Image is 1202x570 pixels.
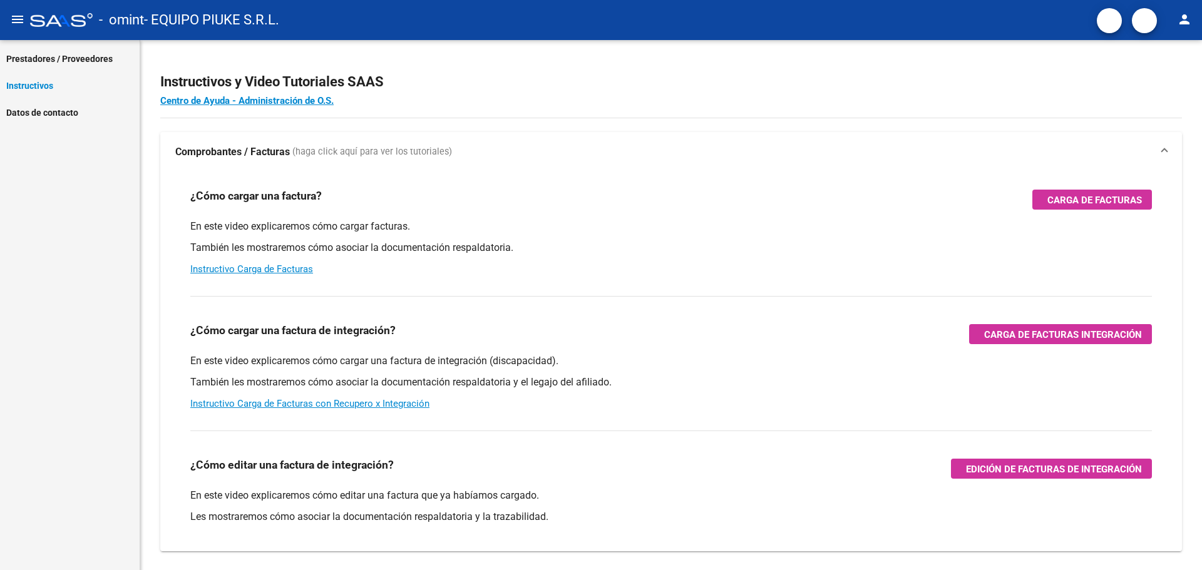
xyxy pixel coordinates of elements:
[1047,192,1142,208] span: Carga de Facturas
[190,241,1152,255] p: También les mostraremos cómo asociar la documentación respaldatoria.
[160,172,1182,551] div: Comprobantes / Facturas (haga click aquí para ver los tutoriales)
[144,6,279,34] span: - EQUIPO PIUKE S.R.L.
[190,263,313,275] a: Instructivo Carga de Facturas
[6,106,78,120] span: Datos de contacto
[160,95,334,106] a: Centro de Ayuda - Administración de O.S.
[1159,527,1189,557] iframe: Intercom live chat
[6,79,53,93] span: Instructivos
[190,456,394,474] h3: ¿Cómo editar una factura de integración?
[190,489,1152,502] p: En este video explicaremos cómo editar una factura que ya habíamos cargado.
[190,220,1152,233] p: En este video explicaremos cómo cargar facturas.
[966,461,1142,477] span: Edición de Facturas de integración
[160,70,1182,94] h2: Instructivos y Video Tutoriales SAAS
[190,398,429,409] a: Instructivo Carga de Facturas con Recupero x Integración
[1032,190,1152,210] button: Carga de Facturas
[951,459,1152,479] button: Edición de Facturas de integración
[1177,12,1192,27] mat-icon: person
[6,52,113,66] span: Prestadores / Proveedores
[292,145,452,159] span: (haga click aquí para ver los tutoriales)
[190,187,322,205] h3: ¿Cómo cargar una factura?
[160,132,1182,172] mat-expansion-panel-header: Comprobantes / Facturas (haga click aquí para ver los tutoriales)
[984,327,1142,342] span: Carga de Facturas Integración
[190,322,396,339] h3: ¿Cómo cargar una factura de integración?
[969,324,1152,344] button: Carga de Facturas Integración
[10,12,25,27] mat-icon: menu
[190,510,1152,524] p: Les mostraremos cómo asociar la documentación respaldatoria y la trazabilidad.
[190,354,1152,368] p: En este video explicaremos cómo cargar una factura de integración (discapacidad).
[99,6,144,34] span: - omint
[190,375,1152,389] p: También les mostraremos cómo asociar la documentación respaldatoria y el legajo del afiliado.
[175,145,290,159] strong: Comprobantes / Facturas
